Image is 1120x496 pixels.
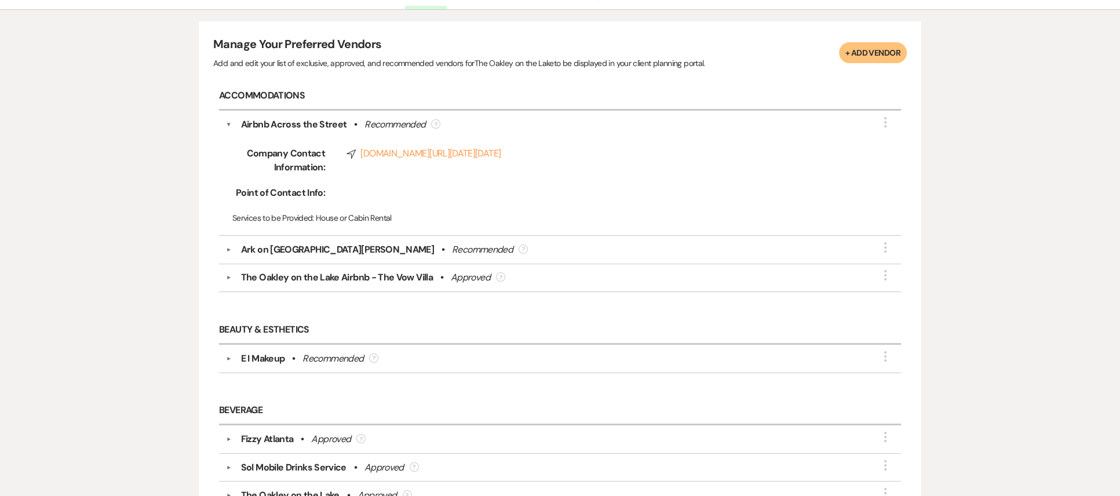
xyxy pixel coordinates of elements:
b: • [301,432,304,446]
h6: Accommodations [219,82,901,111]
b: • [292,352,295,366]
button: ▼ [222,356,236,362]
span: Services to be Provided: [232,213,314,223]
button: + Add Vendor [839,42,907,63]
h4: Manage Your Preferred Vendors [213,36,705,57]
p: House or Cabin Rental [232,211,888,224]
b: • [354,118,357,132]
b: • [442,243,444,257]
div: ? [369,353,378,363]
div: Approved [364,461,404,475]
div: The Oakley on the Lake Airbnb - The Vow Villa [241,271,433,285]
b: • [440,271,443,285]
div: ? [519,245,528,254]
div: Airbnb Across the Street [241,118,347,132]
h6: Beverage [219,397,901,426]
div: Recommended [452,243,513,257]
p: Add and edit your list of exclusive, approved, and recommended vendors for The Oakley on the Lake... [213,57,705,70]
h6: Beauty & Esthetics [219,316,901,345]
button: ▼ [222,436,236,442]
button: ▼ [226,118,232,132]
div: Fizzy Atlanta [241,432,294,446]
div: Ark on [GEOGRAPHIC_DATA][PERSON_NAME] [241,243,434,257]
div: ? [356,434,366,443]
button: ▼ [222,275,236,280]
div: ? [431,119,440,129]
div: Approved [311,432,351,446]
div: ? [410,462,419,472]
button: ▼ [222,247,236,253]
button: ▼ [222,465,236,471]
span: Point of Contact Info: [232,186,325,200]
div: Approved [451,271,490,285]
span: Company Contact Information: [232,147,325,174]
div: Recommended [302,352,363,366]
b: • [354,461,357,475]
a: [DOMAIN_NAME][URL][DATE][DATE] [346,147,862,161]
div: Sol Mobile Drinks Service [241,461,346,475]
div: E I Makeup [241,352,285,366]
div: ? [496,272,505,282]
div: Recommended [364,118,425,132]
